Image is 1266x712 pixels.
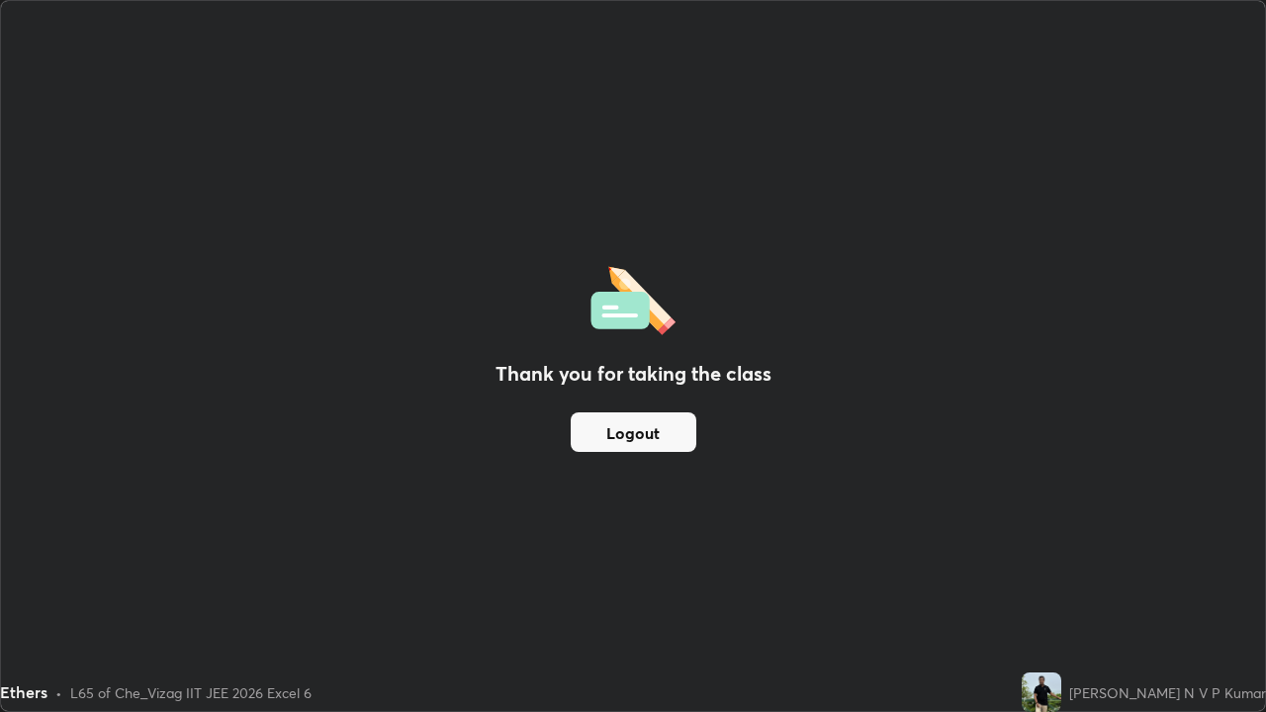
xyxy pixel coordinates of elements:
[55,682,62,703] div: •
[571,412,696,452] button: Logout
[70,682,312,703] div: L65 of Che_Vizag IIT JEE 2026 Excel 6
[590,260,676,335] img: offlineFeedback.1438e8b3.svg
[1022,672,1061,712] img: 7f7378863a514fab9cbf00fe159637ce.jpg
[1069,682,1266,703] div: [PERSON_NAME] N V P Kumar
[496,359,771,389] h2: Thank you for taking the class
